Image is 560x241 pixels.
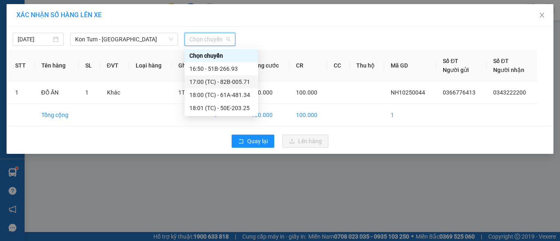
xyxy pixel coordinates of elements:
[16,11,102,19] span: XÁC NHẬN SỐ HÀNG LÊN XE
[539,12,545,18] span: close
[7,7,64,27] div: BX Ngọc Hồi - Kon Tum
[189,51,253,60] div: Chọn chuyến
[70,27,136,38] div: 0985679172
[189,33,230,45] span: Chọn chuyến
[443,89,476,96] span: 0366776413
[9,50,35,81] th: STT
[70,38,134,110] span: GTNCR-150K-LONG TRƯỜNG Q.THỦ ĐỨC
[9,81,35,104] td: 1
[100,50,129,81] th: ĐVT
[289,50,327,81] th: CR
[350,50,384,81] th: Thu hộ
[384,104,436,126] td: 1
[184,49,258,62] div: Chọn chuyến
[189,77,253,86] div: 17:00 (TC) - 82B-005.71
[493,89,526,96] span: 0343222200
[238,138,244,145] span: rollback
[443,58,458,64] span: Số ĐT
[493,67,524,73] span: Người nhận
[384,50,436,81] th: Mã GD
[172,50,208,81] th: Ghi chú
[178,89,189,96] span: 1TX
[129,50,172,81] th: Loại hàng
[7,8,20,16] span: Gửi:
[35,50,79,81] th: Tên hàng
[391,89,425,96] span: NH10250044
[70,43,81,51] span: TC:
[70,7,136,27] div: BX Miền Đông
[79,50,100,81] th: SL
[443,67,469,73] span: Người gửi
[232,135,274,148] button: rollbackQuay lại
[35,81,79,104] td: ĐỒ ĂN
[189,104,253,113] div: 18:01 (TC) - 50E-203.25
[327,50,350,81] th: CC
[282,135,328,148] button: uploadLên hàng
[296,89,317,96] span: 100.000
[85,89,89,96] span: 1
[100,81,129,104] td: Khác
[168,37,173,42] span: down
[70,8,90,16] span: Nhận:
[493,58,509,64] span: Số ĐT
[530,4,553,27] button: Close
[251,89,273,96] span: 100.000
[35,104,79,126] td: Tổng cộng
[189,64,253,73] div: 16:50 - 51B-266.93
[289,104,327,126] td: 100.000
[7,27,64,38] div: 0961202080
[75,33,173,45] span: Kon Tum - Sài Gòn
[189,90,253,99] div: 18:00 (TC) - 61A-481.34
[245,50,289,81] th: Tổng cước
[18,35,51,44] input: 11/10/2025
[247,137,268,146] span: Quay lại
[245,104,289,126] td: 100.000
